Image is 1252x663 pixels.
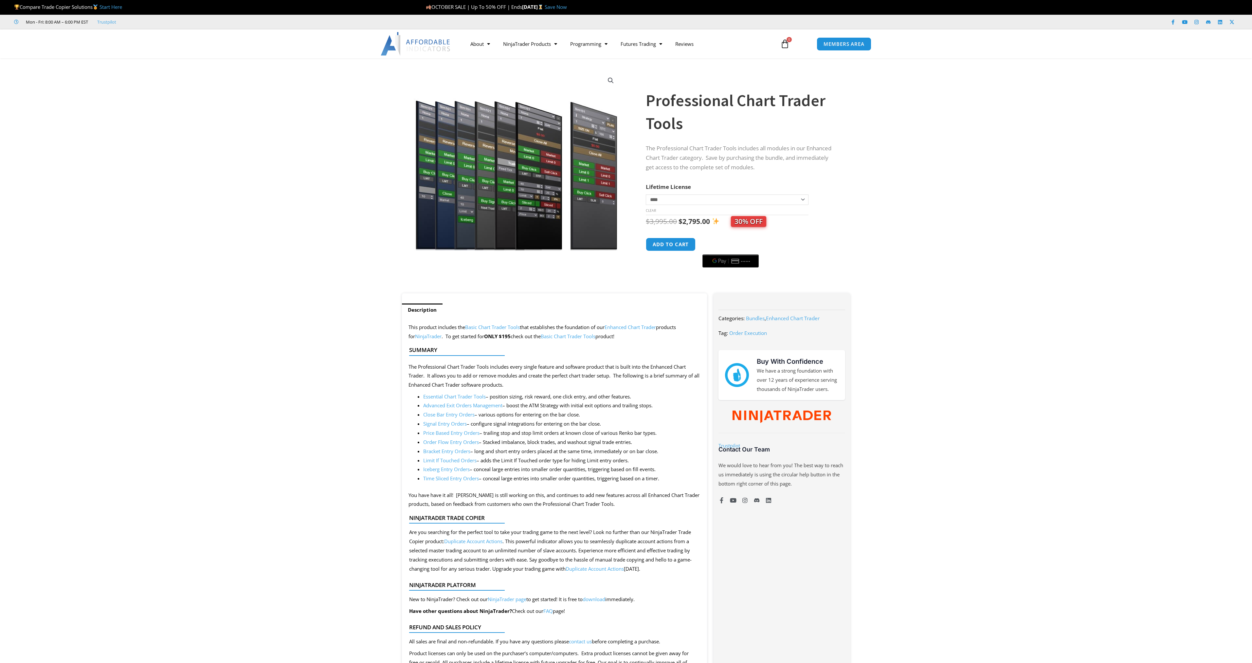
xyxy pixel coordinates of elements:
[423,456,701,465] li: – adds the Limit If Touched order type for hiding Limit entry orders.
[423,474,701,483] li: – conceal large entries into smaller order quantities, triggering based on a timer.
[817,37,871,51] a: MEMBERS AREA
[409,595,635,604] p: New to NinjaTrader? Check out our to get started! It is free to immediately.
[757,357,839,366] h3: Buy With Confidence
[423,410,701,419] li: – various options for entering on the bar close.
[701,237,760,252] iframe: Secure express checkout frame
[702,254,759,267] button: Buy with GPay
[646,217,677,226] bdi: 3,995.00
[488,596,526,602] a: NinjaTrader page
[409,347,695,353] h4: Summary
[746,315,820,322] span: ,
[408,491,701,509] p: You have have it all! [PERSON_NAME] is still working on this, and continues to add new features a...
[409,624,695,631] h4: Refund and Sales Policy
[97,18,116,26] a: Trustpilot
[423,475,479,482] a: Time Sliced Entry Orders
[423,438,701,447] li: – Stacked imbalance, block trades, and washout signal trade entries.
[646,89,837,135] h1: Professional Chart Trader Tools
[646,144,837,172] p: The Professional Chart Trader Tools includes all modules in our Enhanced Chart Trader category. S...
[605,75,617,86] a: View full-screen image gallery
[423,401,701,410] li: – boost the ATM Strategy with initial exit options and trailing stops.
[731,216,766,227] span: 30% OFF
[669,36,700,51] a: Reviews
[411,70,622,251] img: ProfessionalToolsBundlePage
[583,596,605,602] a: download
[725,363,749,387] img: mark thumbs good 43913 | Affordable Indicators – NinjaTrader
[408,362,701,390] p: The Professional Chart Trader Tools includes every single feature and software product that is bu...
[423,447,701,456] li: – long and short entry orders placed at the same time, immediately or on bar close.
[746,315,765,322] a: Bundles
[614,36,669,51] a: Futures Trading
[423,402,502,409] a: Advanced Exit Orders Management
[646,217,650,226] span: $
[564,36,614,51] a: Programming
[787,37,792,42] span: 0
[679,217,682,226] span: $
[538,5,543,9] img: ⌛
[718,461,845,488] p: We would love to hear from you! The best way to reach us immediately is using the circular help b...
[824,42,864,46] span: MEMBERS AREA
[423,419,701,429] li: – configure signal integrations for entering on the bar close.
[423,393,486,400] a: Essential Chart Trader Tools
[444,538,502,544] a: Duplicate Account Actions
[718,446,845,453] h3: Contact Our Team
[423,430,480,436] a: Price Based Entry Orders
[402,304,443,316] a: Description
[409,528,695,573] div: Are you searching for the perfect tool to take your trading game to the next level? Look no furth...
[409,607,635,616] p: Check out our page!
[423,466,470,472] a: Iceberg Entry Orders
[409,638,569,645] span: All sales are final and non-refundable. If you have any questions please
[733,411,831,423] img: NinjaTrader Wordmark color RGB | Affordable Indicators – NinjaTrader
[522,4,545,10] strong: [DATE]
[423,439,479,445] a: Order Flow Entry Orders
[569,638,592,645] a: contact us
[423,457,477,464] a: Limit If Touched Orders
[409,515,695,521] h4: NinjaTrader Trade Copier
[543,608,553,614] a: FAQ
[423,420,467,427] a: Signal Entry Orders
[24,18,88,26] span: Mon - Fri: 8:00 AM – 6:00 PM EST
[415,333,442,340] a: NinjaTrader
[766,315,820,322] a: Enhanced Chart Trader
[718,330,728,336] span: Tag:
[14,4,122,10] span: Compare Trade Copier Solutions
[464,36,773,51] nav: Menu
[592,638,660,645] span: before completing a purchase.
[497,36,564,51] a: NinjaTrader Products
[545,4,567,10] a: Save Now
[566,565,624,572] a: Duplicate Account Actions
[408,323,701,341] p: This product includes the that establishes the foundation of our products for . To get started for
[605,324,656,330] a: Enhanced Chart Trader
[14,5,19,9] img: 🏆
[423,429,701,438] li: – trailing stop and stop limit orders at known close of various Renko bar types.
[464,36,497,51] a: About
[757,366,839,394] p: We have a strong foundation with over 12 years of experience serving thousands of NinjaTrader users.
[741,259,751,264] text: ••••••
[679,217,710,226] bdi: 2,795.00
[718,442,740,449] a: Trustpilot
[646,183,691,191] label: Lifetime License
[423,392,701,401] li: – position sizing, risk reward, one click entry, and other features.
[771,34,799,53] a: 0
[511,333,614,340] span: check out the product!
[381,32,451,56] img: LogoAI | Affordable Indicators – NinjaTrader
[100,4,122,10] a: Start Here
[409,608,512,614] b: Have other questions about NinjaTrader?
[423,411,475,418] a: Close Bar Entry Orders
[423,465,701,474] li: – conceal large entries into smaller order quantities, triggering based on fill events.
[729,330,767,336] a: Order Execution
[423,448,470,454] a: Bracket Entry Orders
[426,5,431,9] img: 🍂
[712,218,719,225] img: ✨
[426,4,522,10] span: OCTOBER SALE | Up To 50% OFF | Ends
[484,333,511,340] strong: ONLY $195
[646,238,696,251] button: Add to cart
[465,324,520,330] a: Basic Chart Trader Tools
[409,582,695,588] h4: NinjaTrader Platform
[541,333,595,340] a: Basic Chart Trader Tools
[646,208,656,213] a: Clear options
[93,5,98,9] img: 🥇
[718,315,745,322] span: Categories:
